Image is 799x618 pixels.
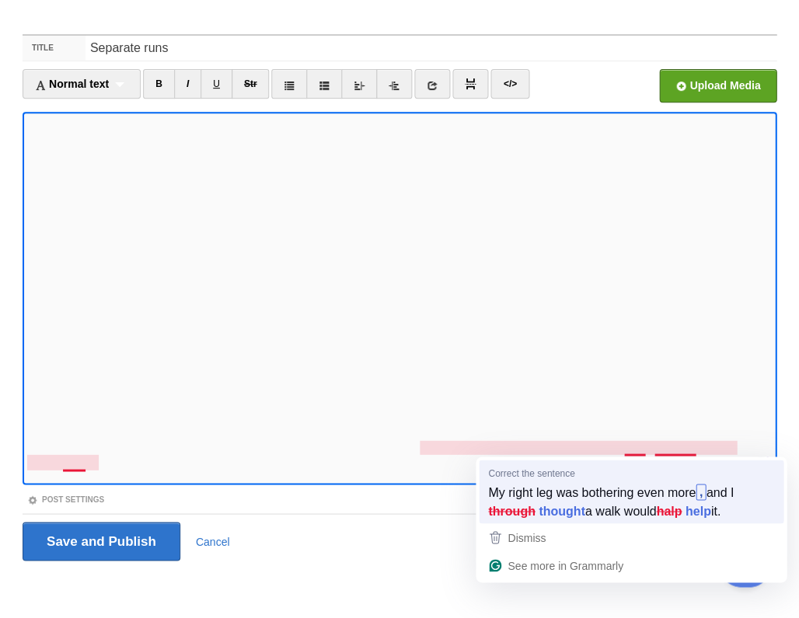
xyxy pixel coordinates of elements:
[465,78,476,89] img: pagebreak-icon.png
[27,495,104,503] a: Post Settings
[35,78,109,90] span: Normal text
[201,69,232,99] a: U
[143,69,175,99] a: B
[174,69,201,99] a: I
[23,522,180,561] input: Save and Publish
[232,69,270,99] a: Str
[196,535,230,547] a: Cancel
[244,78,257,89] del: Str
[490,69,529,99] a: </>
[23,36,85,61] label: Title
